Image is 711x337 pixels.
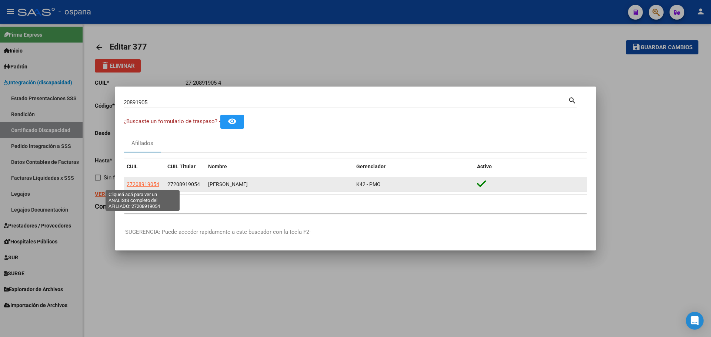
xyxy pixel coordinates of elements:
[167,181,200,187] span: 27208919054
[124,118,220,125] span: ¿Buscaste un formulario de traspaso? -
[205,159,353,175] datatable-header-cell: Nombre
[124,228,587,236] p: -SUGERENCIA: Puede acceder rapidamente a este buscador con la tecla F2-
[127,164,138,169] span: CUIL
[228,117,237,126] mat-icon: remove_red_eye
[686,312,704,330] div: Open Intercom Messenger
[568,95,577,104] mat-icon: search
[208,180,350,189] div: [PERSON_NAME]
[353,159,474,175] datatable-header-cell: Gerenciador
[356,164,385,169] span: Gerenciador
[208,164,227,169] span: Nombre
[131,139,153,148] div: Afiliados
[477,164,492,169] span: Activo
[356,181,381,187] span: K42 - PMO
[164,159,205,175] datatable-header-cell: CUIL Titular
[127,181,159,187] span: 27208919054
[474,159,587,175] datatable-header-cell: Activo
[167,164,196,169] span: CUIL Titular
[124,195,587,213] div: 1 total
[124,159,164,175] datatable-header-cell: CUIL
